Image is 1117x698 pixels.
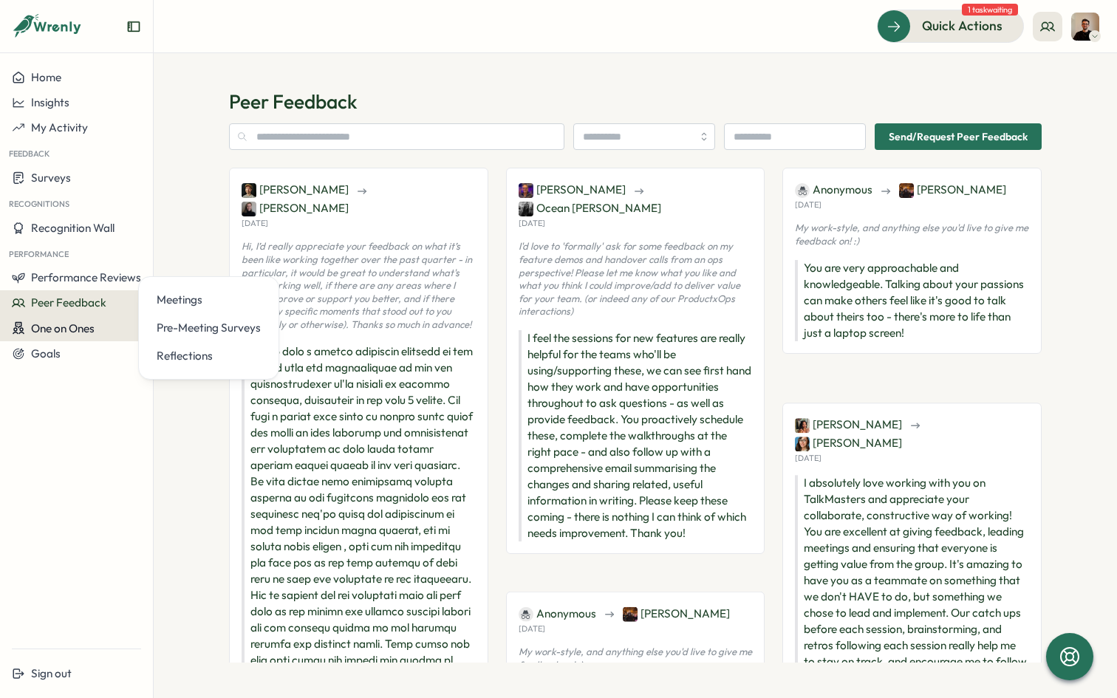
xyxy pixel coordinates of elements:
[519,240,753,318] p: I'd love to 'formally' ask for some feedback on my feature demos and handover calls from an ops p...
[242,240,476,331] p: Hi, I’d really appreciate your feedback on what it’s been like working together over the past qua...
[151,286,267,314] a: Meetings
[151,342,267,370] a: Reflections
[795,182,872,198] span: Anonymous
[242,200,349,216] span: [PERSON_NAME]
[157,292,261,308] div: Meetings
[1071,13,1099,41] img: Laurie Dunn
[795,222,1029,247] p: My work-style, and anything else you'd live to give me feedback on! :)
[31,221,115,235] span: Recognition Wall
[31,321,95,335] span: One on Ones
[899,182,1006,198] span: [PERSON_NAME]
[126,19,141,34] button: Expand sidebar
[31,666,72,680] span: Sign out
[242,183,256,198] img: Arron Jennings
[31,346,61,360] span: Goals
[962,4,1018,16] span: 1 task waiting
[31,120,88,134] span: My Activity
[519,182,626,198] span: [PERSON_NAME]
[157,348,261,364] div: Reflections
[229,89,1042,114] p: Peer Feedback
[157,320,261,336] div: Pre-Meeting Surveys
[242,182,349,198] span: [PERSON_NAME]
[519,330,753,541] p: I feel the sessions for new features are really helpful for the teams who'll be using/supporting ...
[519,646,753,671] p: My work-style, and anything else you'd live to give me feedback on! :)
[31,95,69,109] span: Insights
[31,171,71,185] span: Surveys
[519,219,545,228] p: [DATE]
[519,606,596,622] span: Anonymous
[519,202,533,216] img: Ocean Allen
[795,454,821,463] p: [DATE]
[795,437,810,451] img: Angel Yebra
[795,260,1029,341] p: You are very approachable and knowledgeable. Talking about your passions can make others feel lik...
[31,70,61,84] span: Home
[519,624,545,634] p: [DATE]
[922,16,1002,35] span: Quick Actions
[242,219,268,228] p: [DATE]
[623,606,730,622] span: [PERSON_NAME]
[519,200,661,216] span: Ocean [PERSON_NAME]
[242,202,256,216] img: Lucy Skinner
[519,183,533,198] img: Adrian Pearcey
[877,10,1024,42] button: Quick Actions
[889,124,1028,149] span: Send/Request Peer Feedback
[31,295,106,309] span: Peer Feedback
[31,270,141,284] span: Performance Reviews
[795,417,902,433] span: [PERSON_NAME]
[899,183,914,198] img: Bradley Jones
[795,418,810,433] img: Viveca Riley
[623,607,638,622] img: Bradley Jones
[151,314,267,342] a: Pre-Meeting Surveys
[795,200,821,210] p: [DATE]
[875,123,1042,150] button: Send/Request Peer Feedback
[795,435,902,451] span: [PERSON_NAME]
